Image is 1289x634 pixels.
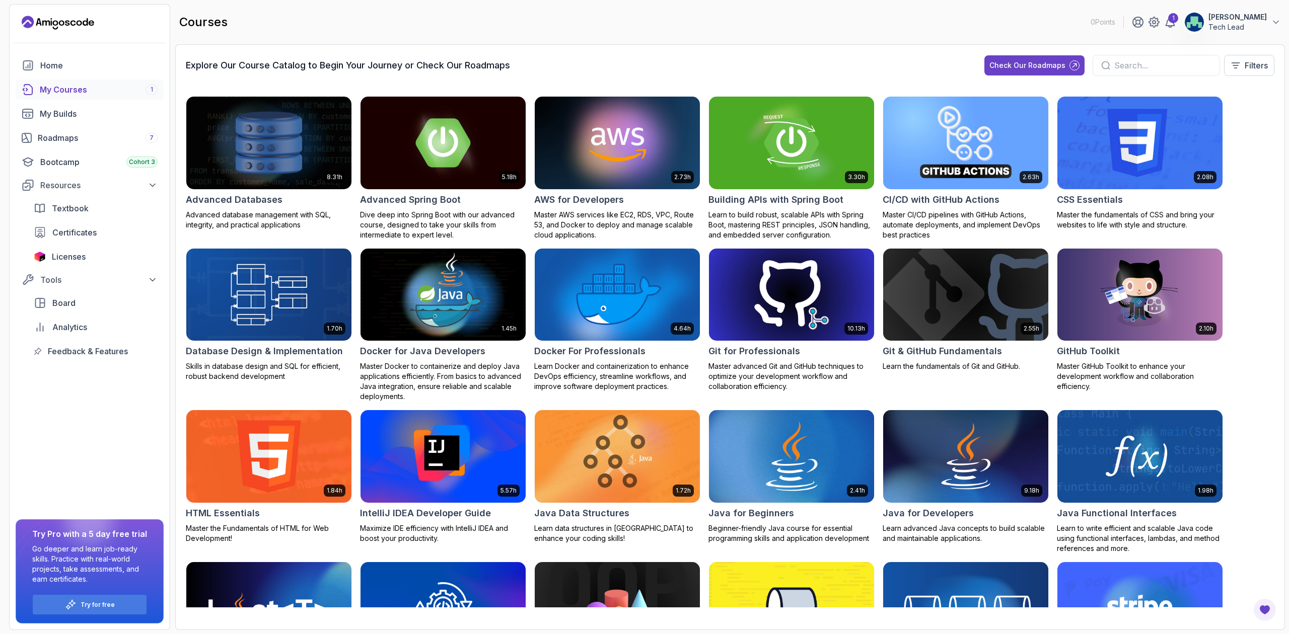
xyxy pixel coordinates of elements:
a: Advanced Databases card8.31hAdvanced DatabasesAdvanced database management with SQL, integrity, a... [186,96,352,230]
a: certificates [28,222,164,243]
img: AWS for Developers card [535,97,700,189]
span: Analytics [52,321,87,333]
img: CSS Essentials card [1057,97,1223,189]
button: user profile image[PERSON_NAME]Tech Lead [1184,12,1281,32]
p: Learn to write efficient and scalable Java code using functional interfaces, lambdas, and method ... [1057,523,1223,553]
span: 7 [150,134,154,142]
img: HTML Essentials card [186,410,351,503]
a: licenses [28,247,164,267]
input: Search... [1114,59,1211,71]
a: Check Our Roadmaps [984,55,1085,75]
img: Git for Professionals card [709,249,874,341]
p: Master GitHub Toolkit to enhance your development workflow and collaboration efficiency. [1057,361,1223,391]
img: Advanced Spring Boot card [361,97,526,189]
a: GitHub Toolkit card2.10hGitHub ToolkitMaster GitHub Toolkit to enhance your development workflow ... [1057,248,1223,392]
img: Java Functional Interfaces card [1057,410,1223,503]
img: Git & GitHub Fundamentals card [883,249,1048,341]
a: bootcamp [16,152,164,172]
a: Git & GitHub Fundamentals card2.55hGit & GitHub FundamentalsLearn the fundamentals of Git and Git... [883,248,1049,372]
p: Learn advanced Java concepts to build scalable and maintainable applications. [883,523,1049,543]
h2: Git for Professionals [708,344,800,358]
span: Licenses [52,251,86,263]
a: builds [16,104,164,124]
p: Master AWS services like EC2, RDS, VPC, Route 53, and Docker to deploy and manage scalable cloud ... [534,210,700,240]
p: 2.63h [1023,173,1039,181]
p: 3.30h [848,173,865,181]
img: user profile image [1185,13,1204,32]
p: 2.41h [850,487,865,495]
a: IntelliJ IDEA Developer Guide card5.57hIntelliJ IDEA Developer GuideMaximize IDE efficiency with ... [360,410,526,543]
p: Try for free [81,601,115,609]
p: 2.55h [1024,325,1039,333]
h2: Git & GitHub Fundamentals [883,344,1002,358]
p: Tech Lead [1208,22,1267,32]
h2: Docker for Java Developers [360,344,485,358]
a: Advanced Spring Boot card5.18hAdvanced Spring BootDive deep into Spring Boot with our advanced co... [360,96,526,240]
a: feedback [28,341,164,361]
h3: Explore Our Course Catalog to Begin Your Journey or Check Our Roadmaps [186,58,510,72]
p: 5.18h [502,173,517,181]
h2: courses [179,14,228,30]
p: 10.13h [847,325,865,333]
img: Building APIs with Spring Boot card [709,97,874,189]
p: 2.10h [1199,325,1213,333]
div: Tools [40,274,158,286]
a: CI/CD with GitHub Actions card2.63hCI/CD with GitHub ActionsMaster CI/CD pipelines with GitHub Ac... [883,96,1049,240]
span: Certificates [52,226,97,239]
img: CI/CD with GitHub Actions card [883,97,1048,189]
img: Docker For Professionals card [535,249,700,341]
p: Beginner-friendly Java course for essential programming skills and application development [708,523,875,543]
p: 1.98h [1198,487,1213,495]
a: AWS for Developers card2.73hAWS for DevelopersMaster AWS services like EC2, RDS, VPC, Route 53, a... [534,96,700,240]
h2: Advanced Databases [186,193,282,207]
h2: Java for Beginners [708,506,794,520]
div: My Builds [40,108,158,120]
a: roadmaps [16,128,164,148]
p: 2.08h [1197,173,1213,181]
img: Advanced Databases card [186,97,351,189]
a: Landing page [22,15,94,31]
p: Filters [1245,59,1268,71]
button: Tools [16,271,164,289]
button: Resources [16,176,164,194]
p: Learn data structures in [GEOGRAPHIC_DATA] to enhance your coding skills! [534,523,700,543]
img: IntelliJ IDEA Developer Guide card [361,410,526,503]
h2: CI/CD with GitHub Actions [883,193,999,207]
img: Database Design & Implementation card [186,249,351,341]
a: Building APIs with Spring Boot card3.30hBuilding APIs with Spring BootLearn to build robust, scal... [708,96,875,240]
h2: Advanced Spring Boot [360,193,461,207]
p: 0 Points [1091,17,1115,27]
div: Bootcamp [40,156,158,168]
div: Check Our Roadmaps [989,60,1065,70]
img: GitHub Toolkit card [1057,249,1223,341]
a: Java for Developers card9.18hJava for DevelopersLearn advanced Java concepts to build scalable an... [883,410,1049,543]
p: Master advanced Git and GitHub techniques to optimize your development workflow and collaboration... [708,361,875,391]
a: 1 [1164,16,1176,28]
p: Go deeper and learn job-ready skills. Practice with real-world projects, take assessments, and ea... [32,544,147,584]
a: board [28,293,164,313]
a: CSS Essentials card2.08hCSS EssentialsMaster the fundamentals of CSS and bring your websites to l... [1057,96,1223,230]
p: Master the fundamentals of CSS and bring your websites to life with style and structure. [1057,210,1223,230]
button: Open Feedback Button [1253,598,1277,622]
button: Try for free [32,594,147,615]
p: 4.64h [674,325,691,333]
a: textbook [28,198,164,218]
a: Java Functional Interfaces card1.98hJava Functional InterfacesLearn to write efficient and scalab... [1057,410,1223,553]
p: Learn to build robust, scalable APIs with Spring Boot, mastering REST principles, JSON handling, ... [708,210,875,240]
img: Java Data Structures card [535,410,700,503]
h2: HTML Essentials [186,506,260,520]
p: Maximize IDE efficiency with IntelliJ IDEA and boost your productivity. [360,523,526,543]
h2: AWS for Developers [534,193,624,207]
h2: Java Functional Interfaces [1057,506,1177,520]
h2: Building APIs with Spring Boot [708,193,843,207]
p: 9.18h [1024,487,1039,495]
a: Java for Beginners card2.41hJava for BeginnersBeginner-friendly Java course for essential program... [708,410,875,543]
p: 5.57h [500,487,517,495]
h2: Java Data Structures [534,506,629,520]
div: Roadmaps [38,132,158,144]
p: 2.73h [674,173,691,181]
a: Database Design & Implementation card1.70hDatabase Design & ImplementationSkills in database desi... [186,248,352,382]
span: Feedback & Features [48,345,128,357]
p: Dive deep into Spring Boot with our advanced course, designed to take your skills from intermedia... [360,210,526,240]
p: Master Docker to containerize and deploy Java applications efficiently. From basics to advanced J... [360,361,526,402]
